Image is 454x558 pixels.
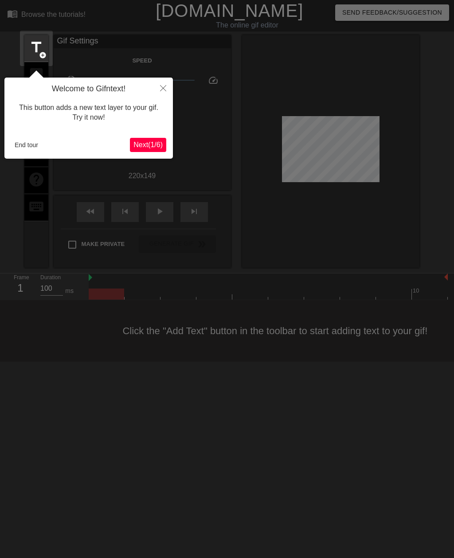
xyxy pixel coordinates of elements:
span: Next ( 1 / 6 ) [133,141,163,148]
button: End tour [11,138,42,152]
h4: Welcome to Gifntext! [11,84,166,94]
button: Next [130,138,166,152]
div: This button adds a new text layer to your gif. Try it now! [11,94,166,132]
button: Close [153,78,173,98]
